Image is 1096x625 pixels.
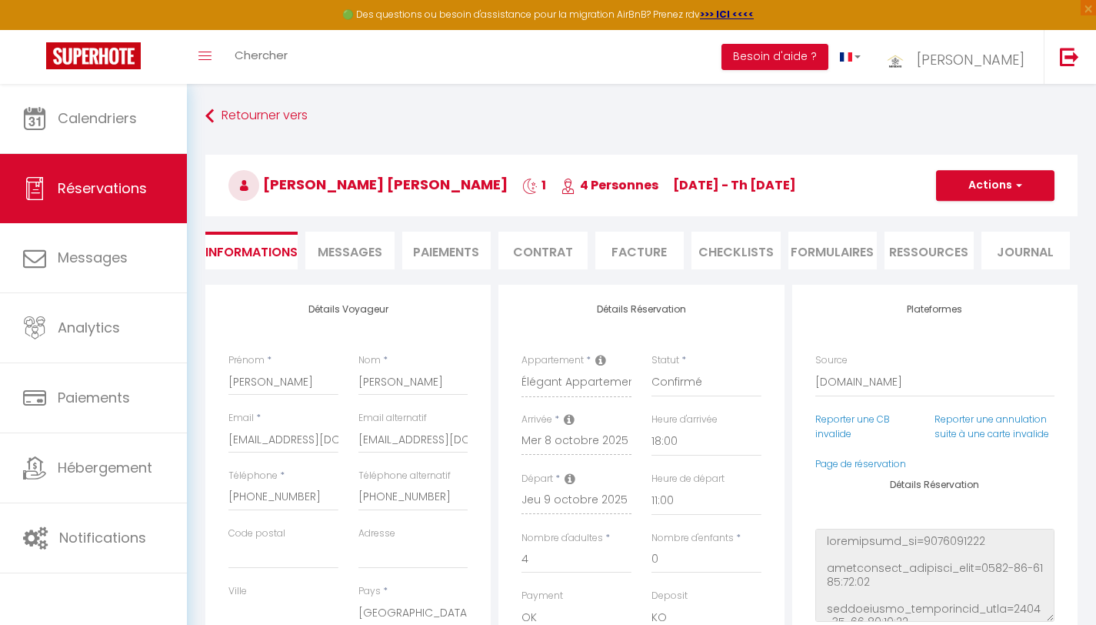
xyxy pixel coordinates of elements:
[721,44,828,70] button: Besoin d'aide ?
[651,589,688,603] label: Deposit
[402,232,491,269] li: Paiements
[934,413,1049,440] a: Reporter une annulation suite à une carte invalide
[58,248,128,267] span: Messages
[788,232,878,269] li: FORMULAIRES
[561,176,658,194] span: 4 Personnes
[815,304,1054,315] h4: Plateformes
[815,480,1054,490] h4: Détails Réservation
[521,413,552,427] label: Arrivée
[228,304,468,315] h4: Détails Voyageur
[358,469,451,483] label: Téléphone alternatif
[228,584,247,599] label: Ville
[228,469,278,483] label: Téléphone
[521,353,584,368] label: Appartement
[651,413,718,427] label: Heure d'arrivée
[1060,47,1079,66] img: logout
[58,109,137,128] span: Calendriers
[917,50,1024,69] span: [PERSON_NAME]
[318,243,382,261] span: Messages
[228,175,508,194] span: [PERSON_NAME] [PERSON_NAME]
[205,232,298,269] li: Informations
[884,44,907,76] img: ...
[522,176,546,194] span: 1
[651,472,725,486] label: Heure de départ
[358,584,381,599] label: Pays
[46,42,141,69] img: Super Booking
[521,304,761,315] h4: Détails Réservation
[936,170,1054,201] button: Actions
[815,413,890,440] a: Reporter une CB invalide
[521,531,603,546] label: Nombre d'adultes
[58,458,152,477] span: Hébergement
[358,526,395,541] label: Adresse
[205,102,1078,130] a: Retourner vers
[815,457,906,470] a: Page de réservation
[521,472,553,486] label: Départ
[228,526,285,541] label: Code postal
[223,30,299,84] a: Chercher
[228,353,265,368] label: Prénom
[58,318,120,337] span: Analytics
[521,589,563,603] label: Payment
[235,47,288,63] span: Chercher
[59,528,146,547] span: Notifications
[58,388,130,407] span: Paiements
[58,179,147,198] span: Réservations
[595,232,685,269] li: Facture
[651,353,679,368] label: Statut
[691,232,781,269] li: CHECKLISTS
[815,353,848,368] label: Source
[358,353,381,368] label: Nom
[981,232,1071,269] li: Journal
[651,531,734,546] label: Nombre d'enfants
[498,232,588,269] li: Contrat
[358,411,427,426] label: Email alternatif
[673,176,796,194] span: [DATE] - Th [DATE]
[884,232,974,269] li: Ressources
[228,411,254,426] label: Email
[872,30,1044,84] a: ... [PERSON_NAME]
[700,8,754,21] a: >>> ICI <<<<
